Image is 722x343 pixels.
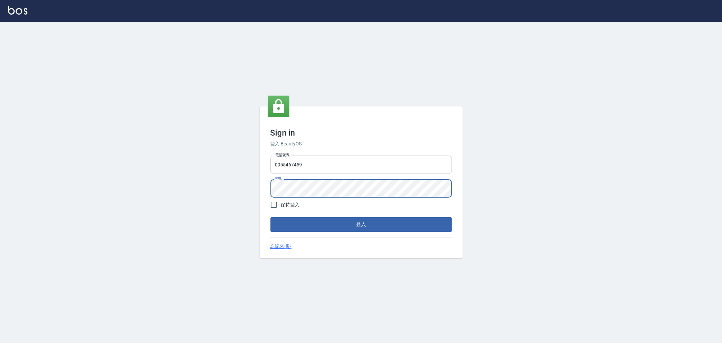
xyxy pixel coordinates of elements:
[270,128,452,138] h3: Sign in
[8,6,27,15] img: Logo
[275,176,282,181] label: 密碼
[270,243,292,250] a: 忘記密碼?
[275,153,289,158] label: 電話號碼
[281,201,300,208] span: 保持登入
[270,140,452,147] h6: 登入 BeautyOS
[270,217,452,231] button: 登入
